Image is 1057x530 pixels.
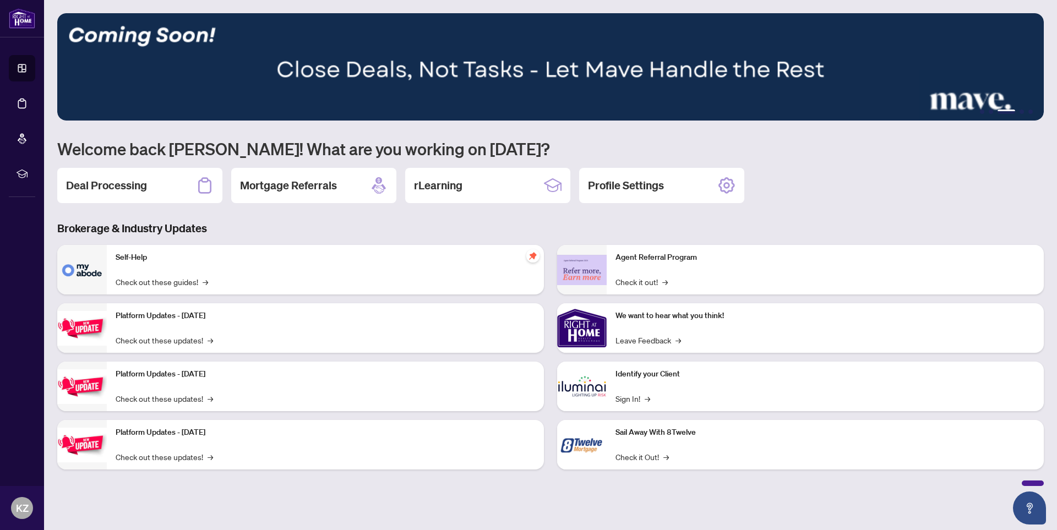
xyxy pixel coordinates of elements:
[57,138,1044,159] h1: Welcome back [PERSON_NAME]! What are you working on [DATE]?
[557,420,607,469] img: Sail Away With 8Twelve
[240,178,337,193] h2: Mortgage Referrals
[208,451,213,463] span: →
[116,252,535,264] p: Self-Help
[57,13,1044,121] img: Slide 2
[1013,491,1046,524] button: Open asap
[9,8,35,29] img: logo
[615,451,669,463] a: Check it Out!→
[615,334,681,346] a: Leave Feedback→
[57,428,107,462] img: Platform Updates - June 23, 2025
[1028,110,1033,114] button: 5
[57,245,107,294] img: Self-Help
[557,303,607,353] img: We want to hear what you think!
[66,178,147,193] h2: Deal Processing
[588,178,664,193] h2: Profile Settings
[645,392,650,405] span: →
[615,368,1035,380] p: Identify your Client
[203,276,208,288] span: →
[980,110,984,114] button: 1
[116,451,213,463] a: Check out these updates!→
[116,427,535,439] p: Platform Updates - [DATE]
[16,500,29,516] span: KZ
[116,368,535,380] p: Platform Updates - [DATE]
[116,310,535,322] p: Platform Updates - [DATE]
[675,334,681,346] span: →
[615,427,1035,439] p: Sail Away With 8Twelve
[998,110,1015,114] button: 3
[615,392,650,405] a: Sign In!→
[57,369,107,404] img: Platform Updates - July 8, 2025
[989,110,993,114] button: 2
[662,276,668,288] span: →
[557,362,607,411] img: Identify your Client
[1020,110,1024,114] button: 4
[116,334,213,346] a: Check out these updates!→
[557,255,607,285] img: Agent Referral Program
[116,276,208,288] a: Check out these guides!→
[615,310,1035,322] p: We want to hear what you think!
[57,311,107,346] img: Platform Updates - July 21, 2025
[57,221,1044,236] h3: Brokerage & Industry Updates
[414,178,462,193] h2: rLearning
[208,392,213,405] span: →
[526,249,540,263] span: pushpin
[208,334,213,346] span: →
[615,252,1035,264] p: Agent Referral Program
[116,392,213,405] a: Check out these updates!→
[615,276,668,288] a: Check it out!→
[663,451,669,463] span: →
